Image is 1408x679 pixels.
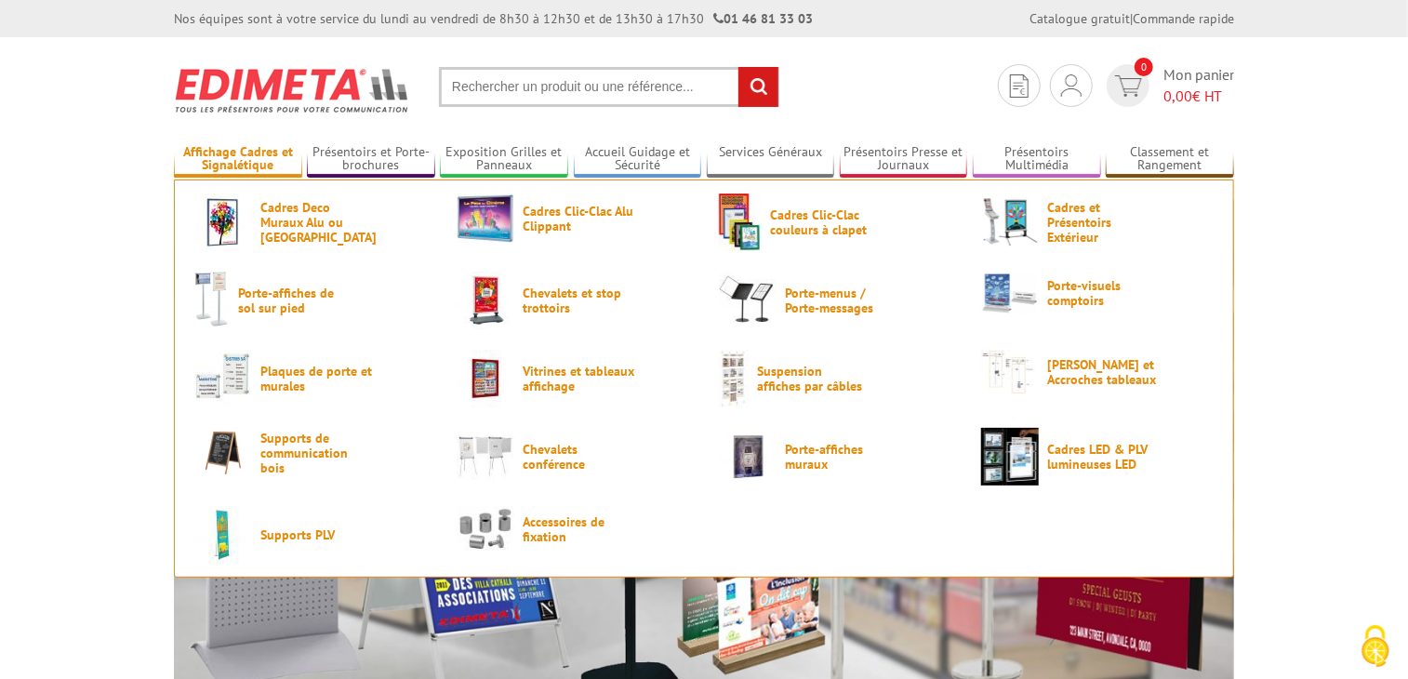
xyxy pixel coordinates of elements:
[194,506,427,564] a: Supports PLV
[1029,9,1234,28] div: |
[981,428,1214,486] a: Cadres LED & PLV lumineuses LED
[457,272,689,329] a: Chevalets et stop trottoirs
[457,506,689,552] a: Accessoires de fixation
[194,350,252,407] img: Plaques de porte et murales
[457,428,514,486] img: Chevalets conférence
[1047,200,1159,245] span: Cadres et Présentoirs Extérieur
[457,350,689,407] a: Vitrines et tableaux affichage
[840,144,968,175] a: Présentoirs Presse et Journaux
[457,272,514,329] img: Chevalets et stop trottoirs
[719,272,951,329] a: Porte-menus / Porte-messages
[981,428,1039,486] img: Cadres LED & PLV lumineuses LED
[757,364,869,393] span: Suspension affiches par câbles
[457,428,689,486] a: Chevalets conférence
[1102,64,1234,107] a: devis rapide 0 Mon panier 0,00€ HT
[457,506,514,552] img: Accessoires de fixation
[1010,74,1029,98] img: devis rapide
[523,364,634,393] span: Vitrines et tableaux affichage
[174,56,411,125] img: Présentoir, panneau, stand - Edimeta - PLV, affichage, mobilier bureau, entreprise
[1133,10,1234,27] a: Commande rapide
[457,193,514,243] img: Cadres Clic-Clac Alu Clippant
[973,144,1101,175] a: Présentoirs Multimédia
[1343,616,1408,679] button: Cookies (fenêtre modale)
[1115,75,1142,97] img: devis rapide
[260,431,372,475] span: Supports de communication bois
[713,10,813,27] strong: 01 46 81 33 03
[1352,623,1399,670] img: Cookies (fenêtre modale)
[719,428,951,486] a: Porte-affiches muraux
[194,193,252,251] img: Cadres Deco Muraux Alu ou Bois
[981,272,1214,314] a: Porte-visuels comptoirs
[770,207,882,237] span: Cadres Clic-Clac couleurs à clapet
[523,442,634,472] span: Chevalets conférence
[194,193,427,251] a: Cadres Deco Muraux Alu ou [GEOGRAPHIC_DATA]
[440,144,568,175] a: Exposition Grilles et Panneaux
[194,350,427,407] a: Plaques de porte et murales
[260,364,372,393] span: Plaques de porte et murales
[981,350,1214,394] a: [PERSON_NAME] et Accroches tableaux
[260,200,372,245] span: Cadres Deco Muraux Alu ou [GEOGRAPHIC_DATA]
[307,144,435,175] a: Présentoirs et Porte-brochures
[1106,144,1234,175] a: Classement et Rangement
[194,272,230,329] img: Porte-affiches de sol sur pied
[1135,58,1153,76] span: 0
[439,67,779,107] input: Rechercher un produit ou une référence...
[707,144,835,175] a: Services Généraux
[1163,64,1234,107] span: Mon panier
[194,506,252,564] img: Supports PLV
[194,428,427,477] a: Supports de communication bois
[238,286,350,315] span: Porte-affiches de sol sur pied
[981,193,1214,251] a: Cadres et Présentoirs Extérieur
[194,428,252,477] img: Supports de communication bois
[981,350,1039,394] img: Cimaises et Accroches tableaux
[523,286,634,315] span: Chevalets et stop trottoirs
[574,144,702,175] a: Accueil Guidage et Sécurité
[260,527,372,542] span: Supports PLV
[719,428,777,486] img: Porte-affiches muraux
[1047,357,1159,387] span: [PERSON_NAME] et Accroches tableaux
[194,272,427,329] a: Porte-affiches de sol sur pied
[738,67,778,107] input: rechercher
[523,514,634,544] span: Accessoires de fixation
[785,286,897,315] span: Porte-menus / Porte-messages
[1163,86,1234,107] span: € HT
[1047,442,1159,472] span: Cadres LED & PLV lumineuses LED
[719,272,777,329] img: Porte-menus / Porte-messages
[1029,10,1130,27] a: Catalogue gratuit
[785,442,897,472] span: Porte-affiches muraux
[174,9,813,28] div: Nos équipes sont à votre service du lundi au vendredi de 8h30 à 12h30 et de 13h30 à 17h30
[719,193,951,251] a: Cadres Clic-Clac couleurs à clapet
[457,350,514,407] img: Vitrines et tableaux affichage
[981,272,1039,314] img: Porte-visuels comptoirs
[523,204,634,233] span: Cadres Clic-Clac Alu Clippant
[719,350,749,407] img: Suspension affiches par câbles
[457,193,689,243] a: Cadres Clic-Clac Alu Clippant
[1061,74,1082,97] img: devis rapide
[719,193,762,251] img: Cadres Clic-Clac couleurs à clapet
[719,350,951,407] a: Suspension affiches par câbles
[981,193,1039,251] img: Cadres et Présentoirs Extérieur
[174,144,302,175] a: Affichage Cadres et Signalétique
[1163,87,1192,105] span: 0,00
[1047,278,1159,308] span: Porte-visuels comptoirs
